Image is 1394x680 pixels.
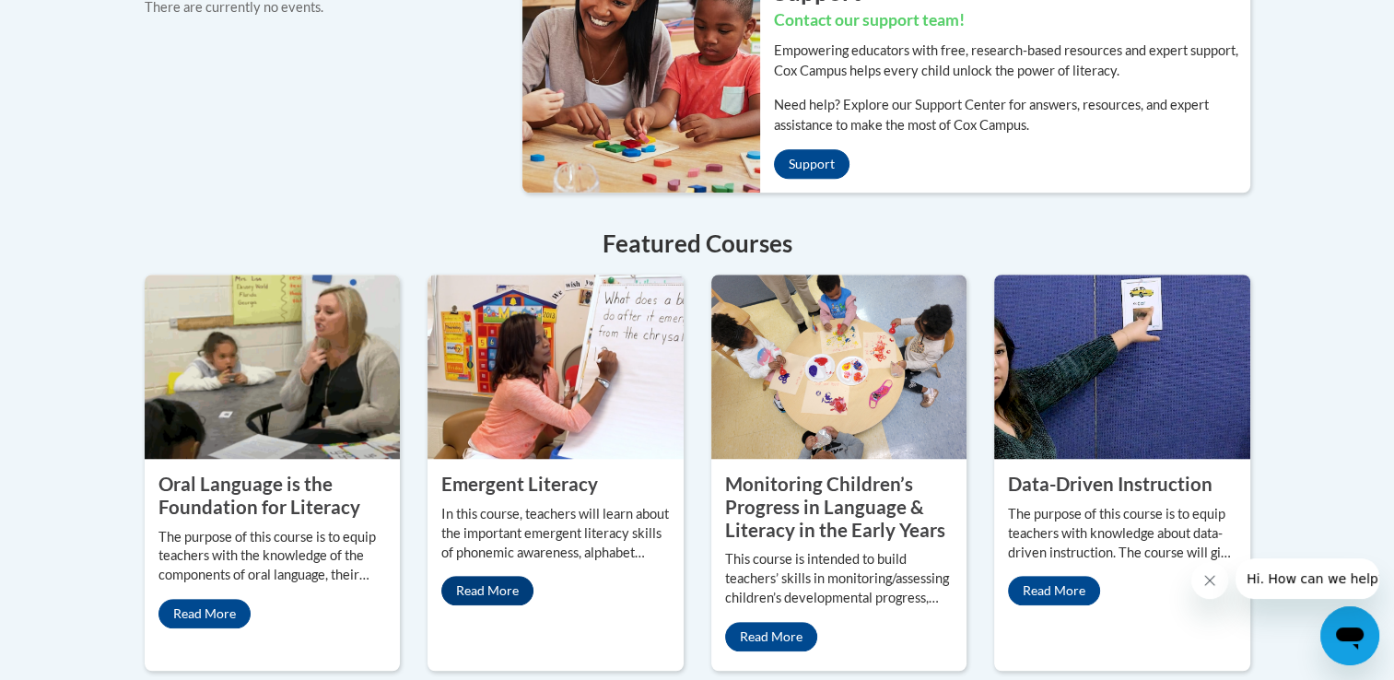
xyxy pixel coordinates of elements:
h3: Contact our support team! [774,9,1250,32]
img: Emergent Literacy [428,275,684,459]
h4: Featured Courses [145,226,1250,262]
a: Read More [158,599,251,628]
property: Data-Driven Instruction [1008,473,1212,495]
p: In this course, teachers will learn about the important emergent literacy skills of phonemic awar... [441,505,670,563]
property: Monitoring Children’s Progress in Language & Literacy in the Early Years [725,473,945,540]
iframe: Close message [1191,562,1228,599]
p: Empowering educators with free, research-based resources and expert support, Cox Campus helps eve... [774,41,1250,81]
iframe: Button to launch messaging window [1320,606,1379,665]
property: Emergent Literacy [441,473,598,495]
a: Read More [725,622,817,651]
p: Need help? Explore our Support Center for answers, resources, and expert assistance to make the m... [774,95,1250,135]
span: Hi. How can we help? [11,13,149,28]
property: Oral Language is the Foundation for Literacy [158,473,360,518]
a: Read More [1008,576,1100,605]
img: Oral Language is the Foundation for Literacy [145,275,401,459]
img: Monitoring Children’s Progress in Language & Literacy in the Early Years [711,275,967,459]
p: The purpose of this course is to equip teachers with the knowledge of the components of oral lang... [158,528,387,586]
img: Data-Driven Instruction [994,275,1250,459]
a: Read More [441,576,533,605]
p: This course is intended to build teachers’ skills in monitoring/assessing children’s developmenta... [725,550,954,608]
p: The purpose of this course is to equip teachers with knowledge about data-driven instruction. The... [1008,505,1236,563]
a: Support [774,149,849,179]
iframe: Message from company [1236,558,1379,599]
